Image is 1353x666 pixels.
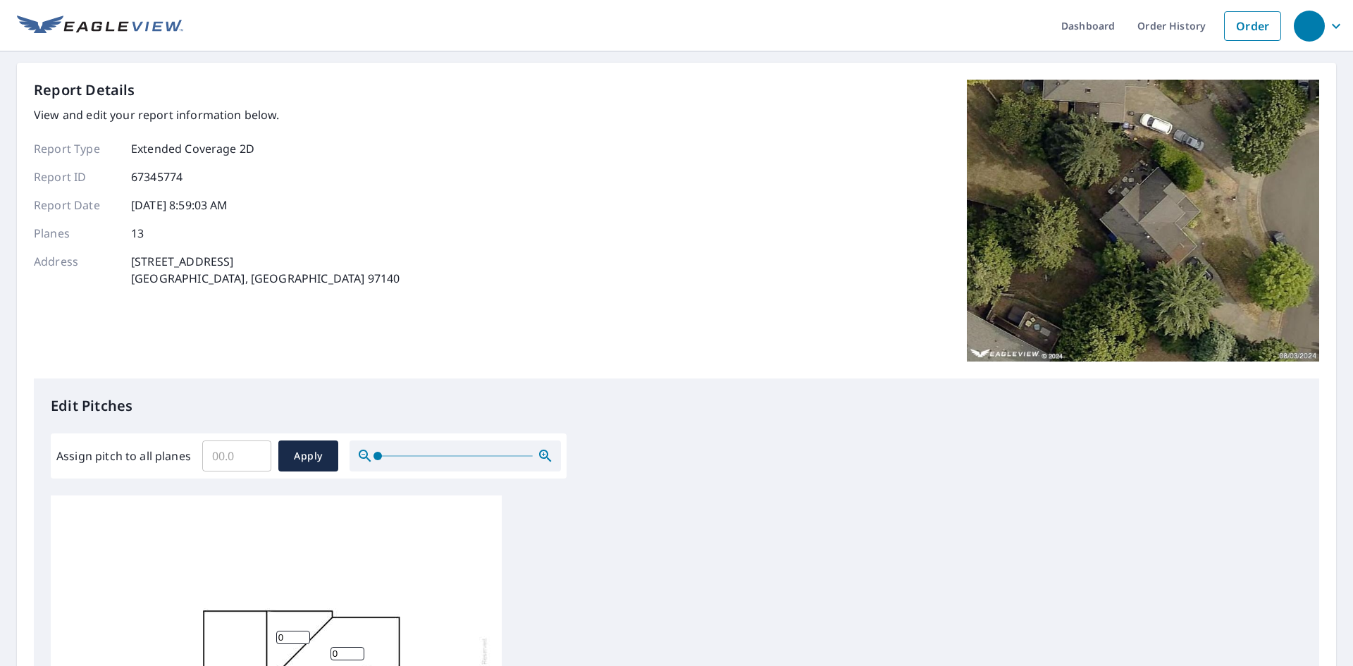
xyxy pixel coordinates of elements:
[131,168,183,185] p: 67345774
[1224,11,1281,41] a: Order
[34,168,118,185] p: Report ID
[131,140,254,157] p: Extended Coverage 2D
[967,80,1319,362] img: Top image
[34,253,118,287] p: Address
[131,197,228,214] p: [DATE] 8:59:03 AM
[278,440,338,471] button: Apply
[290,448,327,465] span: Apply
[34,80,135,101] p: Report Details
[34,106,400,123] p: View and edit your report information below.
[131,225,144,242] p: 13
[131,253,400,287] p: [STREET_ADDRESS] [GEOGRAPHIC_DATA], [GEOGRAPHIC_DATA] 97140
[56,448,191,464] label: Assign pitch to all planes
[202,436,271,476] input: 00.0
[34,225,118,242] p: Planes
[17,16,183,37] img: EV Logo
[34,197,118,214] p: Report Date
[34,140,118,157] p: Report Type
[51,395,1302,417] p: Edit Pitches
